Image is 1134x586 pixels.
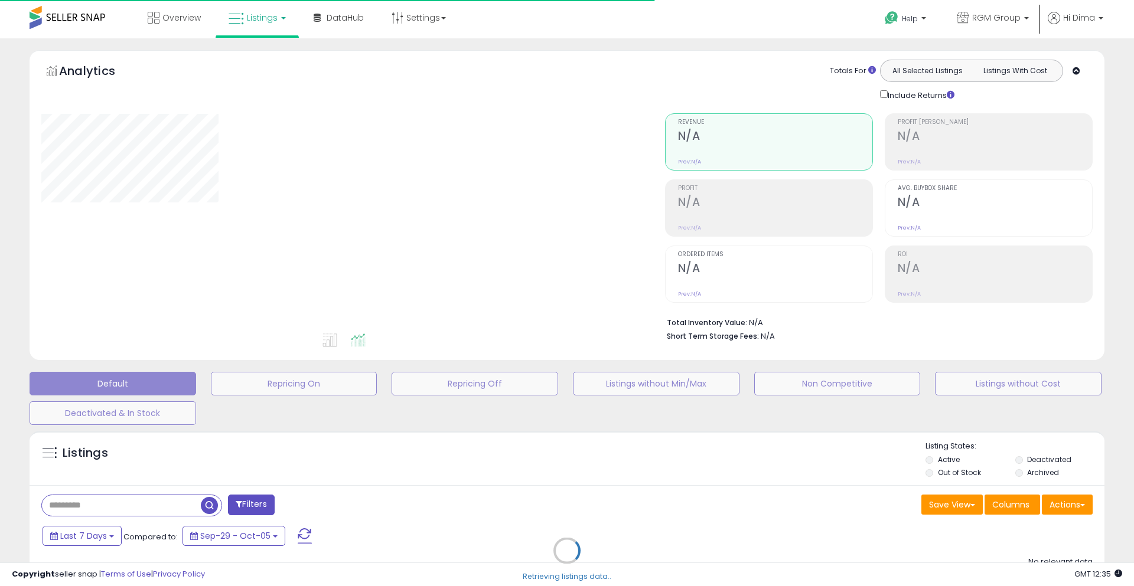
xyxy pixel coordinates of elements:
[1048,12,1103,38] a: Hi Dima
[898,129,1092,145] h2: N/A
[898,290,921,297] small: Prev: N/A
[761,330,775,342] span: N/A
[12,569,205,580] div: seller snap | |
[327,12,364,24] span: DataHub
[972,12,1021,24] span: RGM Group
[898,224,921,231] small: Prev: N/A
[678,251,872,258] span: Ordered Items
[678,261,872,277] h2: N/A
[678,224,701,231] small: Prev: N/A
[211,372,377,395] button: Repricing On
[830,66,876,77] div: Totals For
[884,63,972,78] button: All Selected Listings
[12,568,55,580] strong: Copyright
[898,251,1092,258] span: ROI
[678,158,701,165] small: Prev: N/A
[884,11,899,25] i: Get Help
[523,571,611,582] div: Retrieving listings data..
[875,2,938,38] a: Help
[898,185,1092,192] span: Avg. Buybox Share
[247,12,278,24] span: Listings
[30,401,196,425] button: Deactivated & In Stock
[1063,12,1095,24] span: Hi Dima
[678,185,872,192] span: Profit
[667,331,759,341] b: Short Term Storage Fees:
[678,195,872,211] h2: N/A
[573,372,739,395] button: Listings without Min/Max
[754,372,921,395] button: Non Competitive
[392,372,558,395] button: Repricing Off
[871,88,969,102] div: Include Returns
[898,119,1092,126] span: Profit [PERSON_NAME]
[162,12,201,24] span: Overview
[678,129,872,145] h2: N/A
[935,372,1102,395] button: Listings without Cost
[667,315,1084,329] li: N/A
[59,63,138,82] h5: Analytics
[898,261,1092,277] h2: N/A
[678,290,701,297] small: Prev: N/A
[667,317,747,328] b: Total Inventory Value:
[971,63,1059,78] button: Listings With Cost
[898,158,921,165] small: Prev: N/A
[30,372,196,395] button: Default
[898,195,1092,211] h2: N/A
[678,119,872,126] span: Revenue
[902,14,918,24] span: Help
